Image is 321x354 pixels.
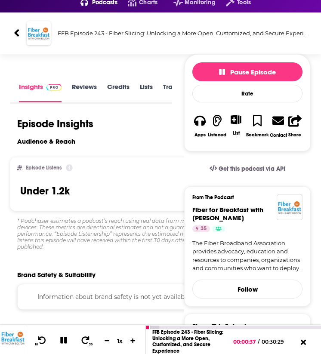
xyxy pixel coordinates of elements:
[152,329,223,354] a: FFB Episode 243 - Fiber Slicing: Unlocking a More Open, Customized, and Secure Experience
[192,109,207,143] button: Apps
[194,132,206,138] div: Apps
[163,83,194,102] a: Transcript
[269,109,287,143] a: Contact
[233,130,240,136] div: List
[192,206,263,222] span: Fiber for Breakfast with [PERSON_NAME]
[201,225,207,233] span: 35
[72,83,97,102] a: Reviews
[19,83,62,102] a: InsightsPodchaser Pro
[258,339,259,345] span: /
[192,85,302,102] div: Rate
[270,132,287,138] div: Contact
[288,132,301,138] div: Share
[259,339,293,345] span: 00:30:29
[78,336,94,346] button: 30
[192,322,250,330] h3: Share This Episode
[208,132,226,138] div: Listened
[27,21,51,45] img: FFB Episode 243 - Fiber Slicing: Unlocking a More Open, Customized, and Secure Experience
[192,280,302,299] button: Follow
[35,343,38,346] span: 10
[17,284,212,310] div: Information about brand safety is not yet available.
[113,337,127,344] div: 1 x
[192,239,302,273] a: The Fiber Broadband Association provides advocacy, education and resources to companies, organiza...
[46,84,62,91] img: Podchaser Pro
[17,117,93,130] h1: Episode Insights
[233,339,258,345] span: 00:00:37
[246,109,269,143] button: Bookmark
[219,165,285,172] span: Get this podcast via API
[140,83,153,102] a: Lists
[192,225,210,232] a: 35
[17,137,75,145] h3: Audience & Reach
[89,343,93,346] span: 30
[227,115,245,124] button: Show More Button
[17,271,96,279] h2: Brand Safety & Suitability
[192,194,296,200] h3: From The Podcast
[277,194,302,220] img: Fiber for Breakfast with Gary Bolton
[192,62,302,81] button: Pause Episode
[10,218,219,250] div: * Podchaser estimates a podcast’s reach using real data from millions of devices. These metrics a...
[219,68,276,76] span: Pause Episode
[227,109,245,141] div: Show More ButtonList
[26,165,62,171] h2: Episode Listens
[33,336,49,346] button: 10
[246,132,269,138] div: Bookmark
[207,109,227,143] button: Listened
[287,109,302,143] button: Share
[203,158,292,179] a: Get this podcast via API
[107,83,130,102] a: Credits
[58,30,307,37] h3: FFB Episode 243 - Fiber Slicing: Unlocking a More Open, Customized, and Secure Experience
[20,185,70,197] h3: Under 1.2k
[192,206,263,222] a: Fiber for Breakfast with Gary Bolton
